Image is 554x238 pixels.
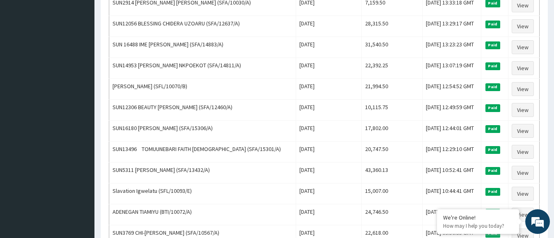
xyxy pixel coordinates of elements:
[362,121,423,142] td: 17,802.00
[423,16,481,37] td: [DATE] 13:29:17 GMT
[512,61,534,75] a: View
[296,100,362,121] td: [DATE]
[296,204,362,225] td: [DATE]
[423,162,481,183] td: [DATE] 10:52:41 GMT
[362,162,423,183] td: 43,360.13
[109,162,296,183] td: SUN5311 [PERSON_NAME] (SFA/13432/A)
[485,41,500,49] span: Paid
[512,208,534,222] a: View
[135,4,154,24] div: Minimize live chat window
[512,40,534,54] a: View
[423,183,481,204] td: [DATE] 10:44:41 GMT
[362,142,423,162] td: 20,747.50
[109,16,296,37] td: SUN12056 BLESSING CHIDERA UZOARU (SFA/12637/A)
[485,146,500,153] span: Paid
[485,21,500,28] span: Paid
[512,19,534,33] a: View
[296,37,362,58] td: [DATE]
[485,104,500,112] span: Paid
[423,79,481,100] td: [DATE] 12:54:52 GMT
[423,100,481,121] td: [DATE] 12:49:59 GMT
[362,79,423,100] td: 21,994.50
[485,167,500,174] span: Paid
[109,37,296,58] td: SUN 16488 IME [PERSON_NAME] (SFA/14883/A)
[362,16,423,37] td: 28,315.50
[296,79,362,100] td: [DATE]
[362,100,423,121] td: 10,115.75
[485,83,500,91] span: Paid
[485,125,500,133] span: Paid
[109,79,296,100] td: [PERSON_NAME] (SFL/10070/B)
[512,82,534,96] a: View
[362,183,423,204] td: 15,007.00
[109,204,296,225] td: ADENEGAN TIAMIYU (BTI/10072/A)
[109,58,296,79] td: SUN14953 [PERSON_NAME] NKPOEKOT (SFA/14811/A)
[443,214,513,221] div: We're Online!
[296,162,362,183] td: [DATE]
[423,58,481,79] td: [DATE] 13:07:19 GMT
[43,46,138,57] div: Chat with us now
[423,37,481,58] td: [DATE] 13:23:23 GMT
[296,142,362,162] td: [DATE]
[485,188,500,195] span: Paid
[512,145,534,159] a: View
[362,204,423,225] td: 24,746.50
[512,166,534,180] a: View
[296,121,362,142] td: [DATE]
[109,121,296,142] td: SUN16180 [PERSON_NAME] (SFA/15306/A)
[362,58,423,79] td: 22,392.25
[512,187,534,201] a: View
[109,142,296,162] td: SUN13496 TOMUUNEBARI FAITH [DEMOGRAPHIC_DATA] (SFA/15301/A)
[512,124,534,138] a: View
[109,183,296,204] td: Slavation Igwelatu (SFL/10093/E)
[443,222,513,229] p: How may I help you today?
[4,154,156,183] textarea: Type your message and hit 'Enter'
[362,37,423,58] td: 31,540.50
[423,204,481,225] td: [DATE] 10:31:54 GMT
[296,16,362,37] td: [DATE]
[485,62,500,70] span: Paid
[296,183,362,204] td: [DATE]
[15,41,33,62] img: d_794563401_company_1708531726252_794563401
[512,103,534,117] a: View
[423,121,481,142] td: [DATE] 12:44:01 GMT
[48,69,113,151] span: We're online!
[296,58,362,79] td: [DATE]
[423,142,481,162] td: [DATE] 12:29:10 GMT
[109,100,296,121] td: SUN12306 BEAUTY [PERSON_NAME] (SFA/12460/A)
